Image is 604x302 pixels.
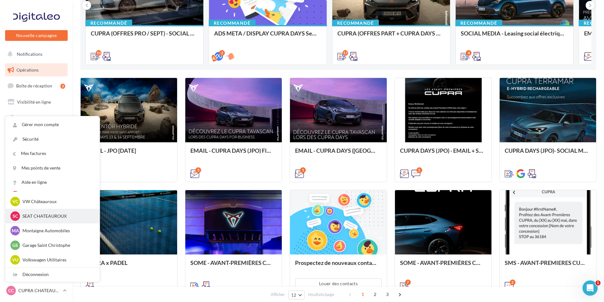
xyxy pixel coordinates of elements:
div: 17 [342,50,348,56]
a: PLV et print personnalisable [4,174,69,193]
div: 4 [466,50,471,56]
div: 2 [510,280,515,285]
div: CUPRA (OFFRES PRO / SEPT) - SOCIAL MEDIA [91,30,198,43]
div: ADS META / DISPLAY CUPRA DAYS Septembre 2025 [214,30,322,43]
span: VU [12,257,18,263]
div: CUPRA DAYS (JPO)- SOCIAL MEDIA [505,147,591,160]
span: SC [13,213,18,219]
div: Recommandé [209,20,256,27]
span: 3 [382,289,392,299]
a: Opérations [4,63,69,77]
div: Recommandé [455,20,502,27]
div: 10 [96,50,102,56]
span: 2 [370,289,380,299]
div: SOME - AVANT-PREMIÈRES CUPRA FOR BUSINESS (VENTES PRIVEES) [190,260,277,272]
p: CUPRA CHATEAUROUX [18,287,60,294]
a: Campagnes [4,111,69,125]
span: 1 [595,280,601,286]
div: EMAIL - CUPRA DAYS ([GEOGRAPHIC_DATA]) Private Générique [295,147,381,160]
span: GS [12,242,18,248]
div: Prospectez de nouveaux contacts [295,260,381,272]
span: résultats/page [308,292,334,298]
div: Recommandé [85,20,132,27]
p: Garage Saint Christophe [22,242,92,248]
span: Visibilité en ligne [17,99,51,105]
div: 5 [195,167,201,173]
span: 1 [358,289,368,299]
a: Contacts [4,127,69,140]
div: Déconnexion [5,267,100,282]
a: Mes points de vente [5,161,100,175]
button: Nouvelle campagne [5,30,68,41]
p: Montaigne Automobiles [22,228,92,234]
div: Recommandé [332,20,379,27]
a: Sécurité [5,132,100,146]
span: Campagnes [16,115,39,120]
a: Gérer mon compte [5,118,100,132]
a: Mes factures [5,146,100,161]
span: 12 [291,292,297,298]
button: Louer des contacts [295,278,381,289]
div: 2 [416,167,422,173]
div: CUPRA DAYS (JPO) - EMAIL + SMS [400,147,486,160]
div: SMS - AVANT-PREMIERES CUPRA PART (VENTES PRIVEES) [505,260,591,272]
span: Boîte de réception [16,83,52,88]
p: Volkswagen Utilitaires [22,257,92,263]
span: Opérations [16,67,39,73]
div: 5 [300,167,306,173]
a: Campagnes DataOnDemand [4,195,69,214]
a: Calendrier [4,158,69,172]
div: CUPRA (OFFRES PART + CUPRA DAYS / SEPT) - SOCIAL MEDIA [337,30,445,43]
div: EMAIL - JPO [DATE] [86,147,172,160]
button: 12 [288,291,305,299]
span: Afficher [271,292,285,298]
div: SOCIAL MEDIA - Leasing social électrique - CUPRA Born [461,30,568,43]
p: VW Châteauroux [22,198,92,205]
a: Aide en ligne [5,175,100,190]
span: Notifications [17,51,42,57]
span: VC [12,198,18,205]
div: CUPRA x PADEL [86,260,172,272]
a: Médiathèque [4,143,69,156]
div: 3 [60,84,65,89]
span: MA [12,228,19,234]
a: Boîte de réception3 [4,79,69,93]
p: SEAT CHATEAUROUX [22,213,92,219]
button: Notifications [4,48,66,61]
a: Visibilité en ligne [4,95,69,109]
div: 2 [219,50,225,56]
div: EMAIL - CUPRA DAYS (JPO) Fleet Générique [190,147,277,160]
span: CC [8,287,14,294]
iframe: Intercom live chat [582,280,598,296]
a: CC CUPRA CHATEAUROUX [5,285,68,297]
div: 7 [405,280,411,285]
div: SOME - AVANT-PREMIÈRES CUPRA PART (VENTES PRIVEES) [400,260,486,272]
